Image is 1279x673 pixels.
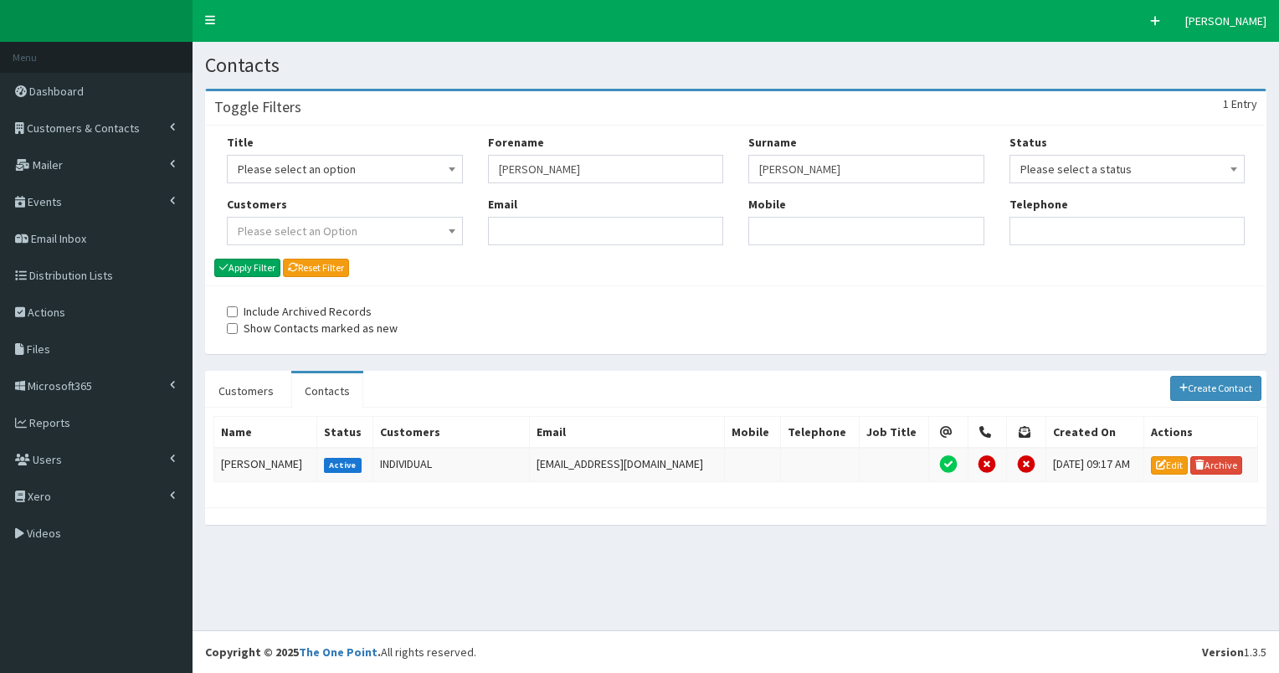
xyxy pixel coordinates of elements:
[529,448,724,481] td: [EMAIL_ADDRESS][DOMAIN_NAME]
[488,196,517,213] label: Email
[29,415,70,430] span: Reports
[28,489,51,504] span: Xero
[27,342,50,357] span: Files
[1170,376,1262,401] a: Create Contact
[227,303,372,320] label: Include Archived Records
[227,320,398,336] label: Show Contacts marked as new
[299,645,378,660] a: The One Point
[1009,196,1068,213] label: Telephone
[29,268,113,283] span: Distribution Lists
[324,458,362,473] label: Active
[859,416,928,448] th: Job Title
[1231,96,1257,111] span: Entry
[33,157,63,172] span: Mailer
[317,416,373,448] th: Status
[33,452,62,467] span: Users
[28,378,92,393] span: Microsoft365
[28,305,65,320] span: Actions
[227,323,238,334] input: Show Contacts marked as new
[1144,416,1258,448] th: Actions
[968,416,1007,448] th: Telephone Permission
[372,448,529,481] td: INDIVIDUAL
[1202,645,1244,660] b: Version
[205,645,381,660] strong: Copyright © 2025 .
[205,54,1266,76] h1: Contacts
[283,259,349,277] a: Reset Filter
[238,223,357,239] span: Please select an Option
[488,134,544,151] label: Forename
[1151,456,1188,475] a: Edit
[1190,456,1242,475] a: Archive
[1223,96,1229,111] span: 1
[1045,448,1144,481] td: [DATE] 09:17 AM
[1009,134,1047,151] label: Status
[227,196,287,213] label: Customers
[227,134,254,151] label: Title
[227,155,463,183] span: Please select an option
[1020,157,1235,181] span: Please select a status
[1185,13,1266,28] span: [PERSON_NAME]
[193,630,1279,673] footer: All rights reserved.
[28,194,62,209] span: Events
[291,373,363,408] a: Contacts
[27,121,140,136] span: Customers & Contacts
[31,231,86,246] span: Email Inbox
[748,196,786,213] label: Mobile
[725,416,781,448] th: Mobile
[1007,416,1046,448] th: Post Permission
[214,100,301,115] h3: Toggle Filters
[227,306,238,317] input: Include Archived Records
[928,416,968,448] th: Email Permission
[238,157,452,181] span: Please select an option
[29,84,84,99] span: Dashboard
[1009,155,1246,183] span: Please select a status
[780,416,859,448] th: Telephone
[205,373,287,408] a: Customers
[214,259,280,277] button: Apply Filter
[529,416,724,448] th: Email
[372,416,529,448] th: Customers
[748,134,797,151] label: Surname
[1202,644,1266,660] div: 1.3.5
[214,416,317,448] th: Name
[1045,416,1144,448] th: Created On
[214,448,317,481] td: [PERSON_NAME]
[27,526,61,541] span: Videos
